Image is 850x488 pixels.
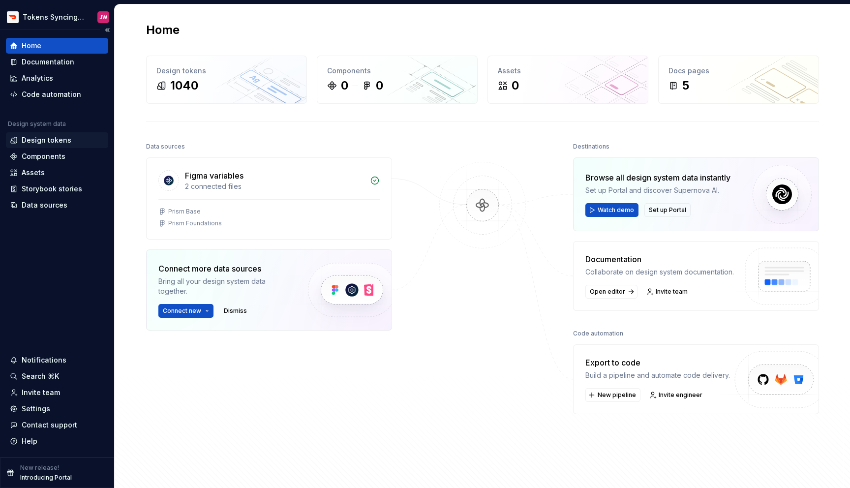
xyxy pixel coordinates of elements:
[598,206,634,214] span: Watch demo
[156,66,297,76] div: Design tokens
[585,253,734,265] div: Documentation
[22,168,45,178] div: Assets
[163,307,201,315] span: Connect new
[6,70,108,86] a: Analytics
[585,357,730,368] div: Export to code
[158,276,291,296] div: Bring all your design system data together.
[646,388,707,402] a: Invite engineer
[6,149,108,164] a: Components
[682,78,689,93] div: 5
[585,267,734,277] div: Collaborate on design system documentation.
[6,368,108,384] button: Search ⌘K
[22,420,77,430] div: Contact support
[22,135,71,145] div: Design tokens
[668,66,809,76] div: Docs pages
[20,464,59,472] p: New release!
[22,73,53,83] div: Analytics
[168,208,201,215] div: Prism Base
[185,170,243,182] div: Figma variables
[22,57,74,67] div: Documentation
[2,6,112,28] button: Tokens Syncing TestJW
[498,66,638,76] div: Assets
[146,157,392,240] a: Figma variables2 connected filesPrism BasePrism Foundations
[6,54,108,70] a: Documentation
[341,78,348,93] div: 0
[6,417,108,433] button: Contact support
[185,182,364,191] div: 2 connected files
[158,304,213,318] button: Connect new
[6,385,108,400] a: Invite team
[6,165,108,181] a: Assets
[6,352,108,368] button: Notifications
[6,181,108,197] a: Storybook stories
[22,371,59,381] div: Search ⌘K
[146,22,180,38] h2: Home
[585,285,637,299] a: Open editor
[22,355,66,365] div: Notifications
[6,87,108,102] a: Code automation
[22,388,60,397] div: Invite team
[656,288,688,296] span: Invite team
[659,391,702,399] span: Invite engineer
[99,13,107,21] div: JW
[170,78,198,93] div: 1040
[8,120,66,128] div: Design system data
[598,391,636,399] span: New pipeline
[22,200,67,210] div: Data sources
[20,474,72,482] p: Introducing Portal
[376,78,383,93] div: 0
[573,327,623,340] div: Code automation
[649,206,686,214] span: Set up Portal
[158,263,291,274] div: Connect more data sources
[585,388,640,402] button: New pipeline
[22,41,41,51] div: Home
[7,11,19,23] img: bd52d190-91a7-4889-9e90-eccda45865b1.png
[573,140,609,153] div: Destinations
[219,304,251,318] button: Dismiss
[585,370,730,380] div: Build a pipeline and automate code delivery.
[6,433,108,449] button: Help
[22,404,50,414] div: Settings
[6,132,108,148] a: Design tokens
[658,56,819,104] a: Docs pages5
[224,307,247,315] span: Dismiss
[6,401,108,417] a: Settings
[643,285,692,299] a: Invite team
[100,23,114,37] button: Collapse sidebar
[512,78,519,93] div: 0
[585,185,730,195] div: Set up Portal and discover Supernova AI.
[317,56,478,104] a: Components00
[22,184,82,194] div: Storybook stories
[22,90,81,99] div: Code automation
[585,203,638,217] button: Watch demo
[22,152,65,161] div: Components
[6,38,108,54] a: Home
[168,219,222,227] div: Prism Foundations
[23,12,86,22] div: Tokens Syncing Test
[585,172,730,183] div: Browse all design system data instantly
[6,197,108,213] a: Data sources
[146,56,307,104] a: Design tokens1040
[487,56,648,104] a: Assets0
[22,436,37,446] div: Help
[146,140,185,153] div: Data sources
[590,288,625,296] span: Open editor
[327,66,467,76] div: Components
[644,203,691,217] button: Set up Portal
